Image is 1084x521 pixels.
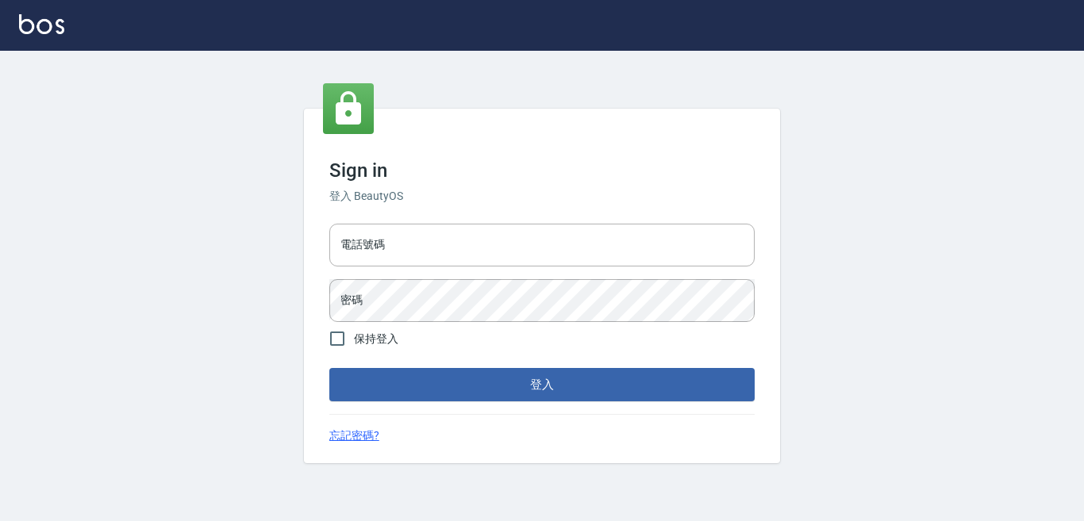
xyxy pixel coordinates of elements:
[19,14,64,34] img: Logo
[329,159,755,182] h3: Sign in
[329,188,755,205] h6: 登入 BeautyOS
[354,331,398,347] span: 保持登入
[329,368,755,401] button: 登入
[329,427,379,444] a: 忘記密碼?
